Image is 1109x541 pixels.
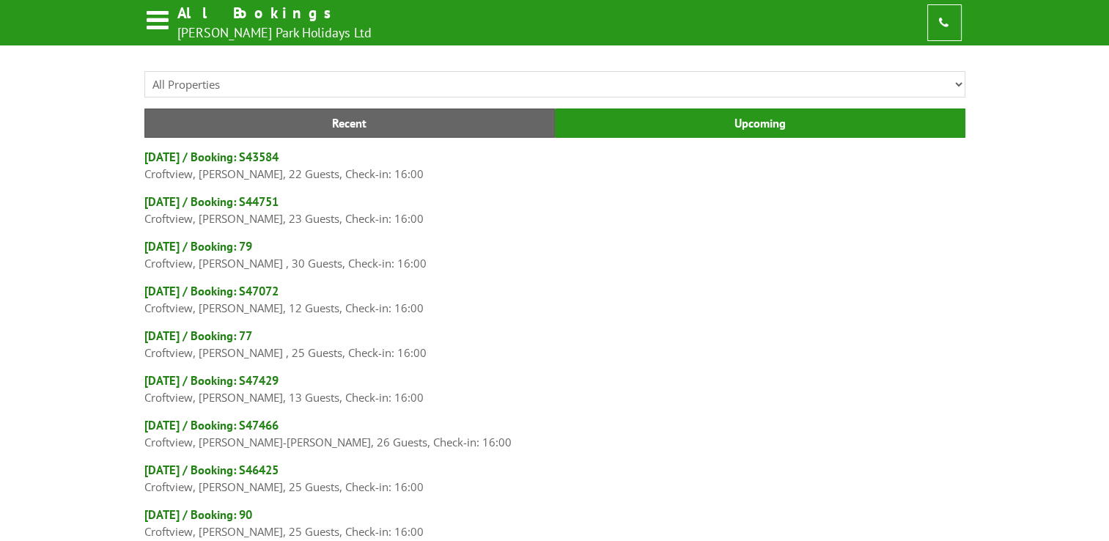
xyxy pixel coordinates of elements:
[144,372,965,389] h4: [DATE] / Booking: S47429
[144,3,372,43] a: All Bookings [PERSON_NAME] Park Holidays Ltd
[144,165,965,183] p: Croftview, [PERSON_NAME], 22 Guests, Check-in: 16:00
[177,3,372,23] h1: All Bookings
[144,328,965,361] a: [DATE] / Booking: 77 Croftview, [PERSON_NAME] , 25 Guests, Check-in: 16:00
[144,194,965,227] a: [DATE] / Booking: S44751 Croftview, [PERSON_NAME], 23 Guests, Check-in: 16:00
[177,24,372,41] h2: [PERSON_NAME] Park Holidays Ltd
[144,417,965,451] a: [DATE] / Booking: S47466 Croftview, [PERSON_NAME]-[PERSON_NAME], 26 Guests, Check-in: 16:00
[144,433,965,451] p: Croftview, [PERSON_NAME]-[PERSON_NAME], 26 Guests, Check-in: 16:00
[144,478,965,496] p: Croftview, [PERSON_NAME], 25 Guests, Check-in: 16:00
[144,238,965,272] a: [DATE] / Booking: 79 Croftview, [PERSON_NAME] , 30 Guests, Check-in: 16:00
[144,149,965,165] h4: [DATE] / Booking: S43584
[144,372,965,406] a: [DATE] / Booking: S47429 Croftview, [PERSON_NAME], 13 Guests, Check-in: 16:00
[144,238,965,254] h4: [DATE] / Booking: 79
[144,283,965,299] h4: [DATE] / Booking: S47072
[144,254,965,272] p: Croftview, [PERSON_NAME] , 30 Guests, Check-in: 16:00
[144,299,965,317] p: Croftview, [PERSON_NAME], 12 Guests, Check-in: 16:00
[144,328,965,344] h4: [DATE] / Booking: 77
[144,462,965,496] a: [DATE] / Booking: S46425 Croftview, [PERSON_NAME], 25 Guests, Check-in: 16:00
[144,389,965,406] p: Croftview, [PERSON_NAME], 13 Guests, Check-in: 16:00
[144,194,965,210] h4: [DATE] / Booking: S44751
[144,417,965,433] h4: [DATE] / Booking: S47466
[144,507,965,540] a: [DATE] / Booking: 90 Croftview, [PERSON_NAME], 25 Guests, Check-in: 16:00
[555,108,965,138] a: Upcoming
[144,462,965,478] h4: [DATE] / Booking: S46425
[144,283,965,317] a: [DATE] / Booking: S47072 Croftview, [PERSON_NAME], 12 Guests, Check-in: 16:00
[144,210,965,227] p: Croftview, [PERSON_NAME], 23 Guests, Check-in: 16:00
[144,108,555,138] a: Recent
[144,523,965,540] p: Croftview, [PERSON_NAME], 25 Guests, Check-in: 16:00
[144,344,965,361] p: Croftview, [PERSON_NAME] , 25 Guests, Check-in: 16:00
[144,507,965,523] h4: [DATE] / Booking: 90
[144,149,965,183] a: [DATE] / Booking: S43584 Croftview, [PERSON_NAME], 22 Guests, Check-in: 16:00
